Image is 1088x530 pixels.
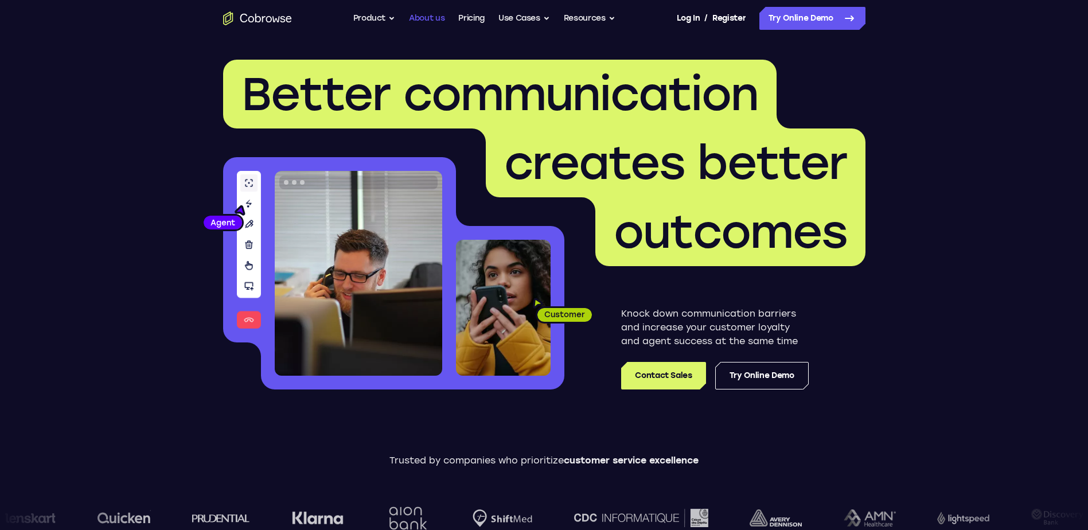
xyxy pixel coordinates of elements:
[621,362,705,389] a: Contact Sales
[677,7,700,30] a: Log In
[843,509,895,527] img: AMN Healthcare
[614,204,847,259] span: outcomes
[504,135,847,190] span: creates better
[223,11,292,25] a: Go to the home page
[498,7,550,30] button: Use Cases
[353,7,396,30] button: Product
[715,362,809,389] a: Try Online Demo
[573,509,707,527] img: CDC Informatique
[759,7,865,30] a: Try Online Demo
[621,307,809,348] p: Knock down communication barriers and increase your customer loyalty and agent success at the sam...
[748,509,801,527] img: avery-dennison
[290,511,342,525] img: Klarna
[456,240,551,376] img: A customer holding their phone
[191,513,249,523] img: prudential
[241,67,758,122] span: Better communication
[409,7,444,30] a: About us
[712,7,746,30] a: Register
[564,7,615,30] button: Resources
[564,455,699,466] span: customer service excellence
[458,7,485,30] a: Pricing
[471,509,531,527] img: Shiftmed
[704,11,708,25] span: /
[275,171,442,376] img: A customer support agent talking on the phone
